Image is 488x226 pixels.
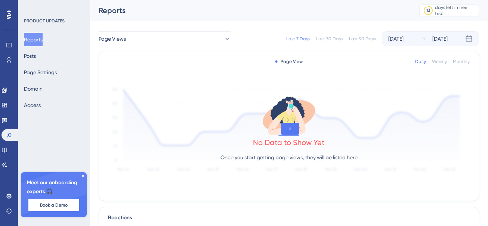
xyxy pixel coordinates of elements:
div: Monthly [453,59,470,65]
button: Book a Demo [28,199,79,211]
div: No Data to Show Yet [253,137,325,148]
span: Book a Demo [40,202,68,208]
button: Posts [24,49,36,63]
button: Domain [24,82,43,95]
div: Weekly [432,59,447,65]
div: [DATE] [388,34,404,43]
div: PRODUCT UPDATES [24,18,65,24]
button: Reports [24,33,43,46]
div: 13 [426,7,430,13]
p: Once you start getting page views, they will be listed here [220,153,358,162]
div: Daily [415,59,426,65]
button: Page Views [99,31,231,46]
span: Page Views [99,34,126,43]
div: Reports [99,5,401,16]
span: Meet our onboarding experts 🎧 [27,178,81,196]
div: [DATE] [432,34,448,43]
div: Page View [275,59,303,65]
button: Page Settings [24,66,57,79]
button: Access [24,98,41,112]
div: Last 7 Days [286,36,310,42]
div: Last 30 Days [316,36,343,42]
div: Last 90 Days [349,36,376,42]
div: days left in free trial [435,4,476,16]
div: Reactions [108,213,470,222]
